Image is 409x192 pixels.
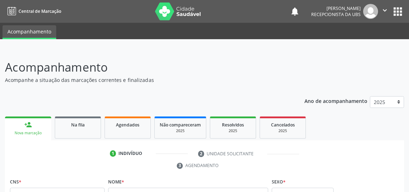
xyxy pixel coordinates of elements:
[5,5,61,17] a: Central de Marcação
[160,128,201,134] div: 2025
[24,121,32,129] div: person_add
[272,177,286,188] label: Sexo
[381,6,389,14] i: 
[108,177,124,188] label: Nome
[311,5,361,11] div: [PERSON_NAME]
[311,11,361,17] span: Recepcionista da UBS
[10,130,46,136] div: Nova marcação
[160,122,201,128] span: Não compareceram
[265,128,301,134] div: 2025
[290,6,300,16] button: notifications
[18,8,61,14] span: Central de Marcação
[222,122,244,128] span: Resolvidos
[118,150,142,157] div: Indivíduo
[116,122,139,128] span: Agendados
[215,128,251,134] div: 2025
[5,76,284,84] p: Acompanhe a situação das marcações correntes e finalizadas
[110,150,116,157] div: 1
[71,122,85,128] span: Na fila
[363,4,378,19] img: img
[378,4,392,19] button: 
[2,25,56,39] a: Acompanhamento
[271,122,295,128] span: Cancelados
[304,96,367,105] p: Ano de acompanhamento
[5,58,284,76] p: Acompanhamento
[392,5,404,18] button: apps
